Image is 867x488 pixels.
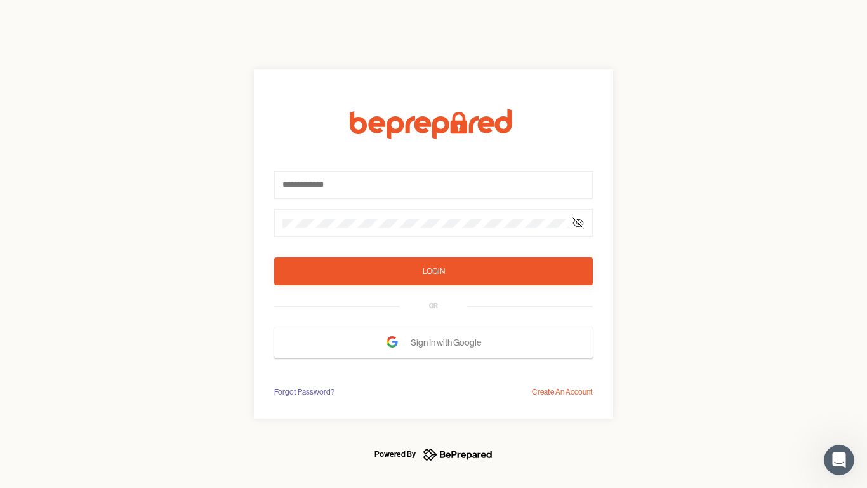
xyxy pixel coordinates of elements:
div: Forgot Password? [274,386,334,398]
div: OR [429,301,438,311]
span: Sign In with Google [411,331,487,354]
div: Login [423,265,445,278]
button: Sign In with Google [274,327,593,358]
iframe: Intercom live chat [824,445,854,475]
button: Login [274,257,593,285]
div: Create An Account [532,386,593,398]
div: Powered By [374,447,416,462]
